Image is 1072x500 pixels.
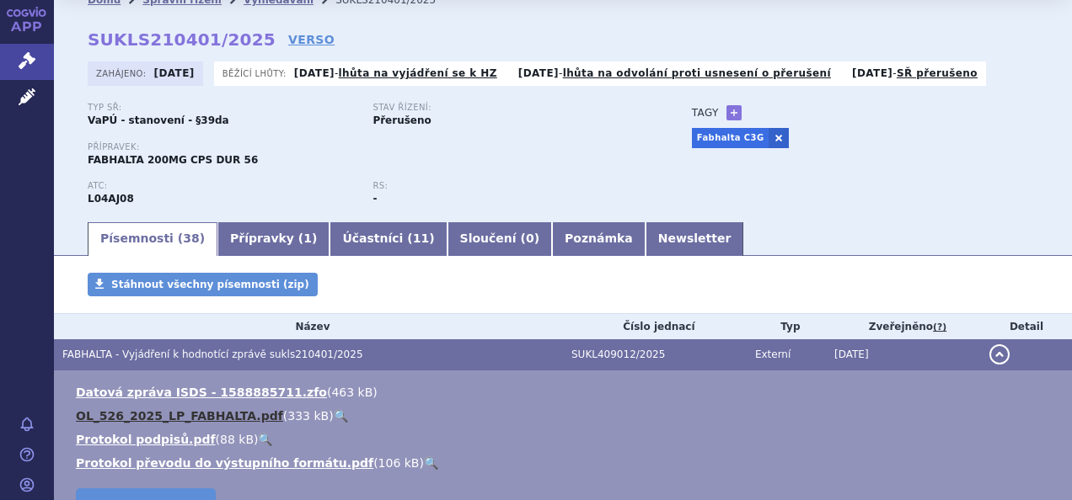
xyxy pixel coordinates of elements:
[76,455,1055,471] li: ( )
[373,193,377,205] strong: -
[62,348,363,360] span: FABHALTA - Vyjádření k hodnotící zprávě sukls210401/2025
[217,222,330,256] a: Přípravky (1)
[88,222,217,256] a: Písemnosti (38)
[563,67,831,79] a: lhůta na odvolání proti usnesení o přerušení
[852,67,892,79] strong: [DATE]
[933,322,946,333] abbr: (?)
[88,142,658,152] p: Přípravek:
[378,456,420,470] span: 106 kB
[692,128,769,148] a: Fabhalta C3G
[518,67,559,79] strong: [DATE]
[220,433,254,446] span: 88 kB
[88,29,276,50] strong: SUKLS210401/2025
[339,67,497,79] a: lhůta na vyjádření se k HZ
[331,386,373,399] span: 463 kB
[413,231,429,245] span: 11
[76,409,283,423] a: OL_526_2025_LP_FABHALTA.pdf
[563,339,747,370] td: SUKL409012/2025
[552,222,646,256] a: Poznámka
[76,431,1055,448] li: ( )
[692,103,719,123] h3: Tagy
[183,231,199,245] span: 38
[111,279,309,290] span: Stáhnout všechny písemnosti (zip)
[76,456,373,470] a: Protokol převodu do výstupního formátu.pdf
[76,384,1055,401] li: ( )
[88,103,356,113] p: Typ SŘ:
[76,407,1055,424] li: ( )
[373,114,431,126] strong: Přerušeno
[726,105,742,120] a: +
[373,103,641,113] p: Stav řízení:
[88,154,258,166] span: FABHALTA 200MG CPS DUR 56
[154,67,195,79] strong: [DATE]
[88,273,318,296] a: Stáhnout všechny písemnosti (zip)
[76,433,216,446] a: Protokol podpisů.pdf
[96,66,149,80] span: Zahájeno:
[88,181,356,191] p: ATC:
[222,66,290,80] span: Běžící lhůty:
[646,222,744,256] a: Newsletter
[294,66,497,80] p: -
[88,193,134,205] strong: IPTAKOPAN
[258,433,272,446] a: 🔍
[334,409,348,423] a: 🔍
[287,409,329,423] span: 333 kB
[303,231,312,245] span: 1
[330,222,447,256] a: Účastníci (11)
[288,31,335,48] a: VERSO
[563,314,747,339] th: Číslo jednací
[989,344,1010,364] button: detail
[88,114,229,126] strong: VaPÚ - stanovení - §39da
[897,67,978,79] a: SŘ přerušeno
[526,231,534,245] span: 0
[755,348,791,360] span: Externí
[747,314,826,339] th: Typ
[294,67,335,79] strong: [DATE]
[981,314,1072,339] th: Detail
[852,66,978,80] p: -
[826,314,981,339] th: Zveřejněno
[76,386,327,399] a: Datová zpráva ISDS - 1588885711.zfo
[826,339,981,370] td: [DATE]
[54,314,563,339] th: Název
[518,66,831,80] p: -
[424,456,438,470] a: 🔍
[373,181,641,191] p: RS:
[448,222,552,256] a: Sloučení (0)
